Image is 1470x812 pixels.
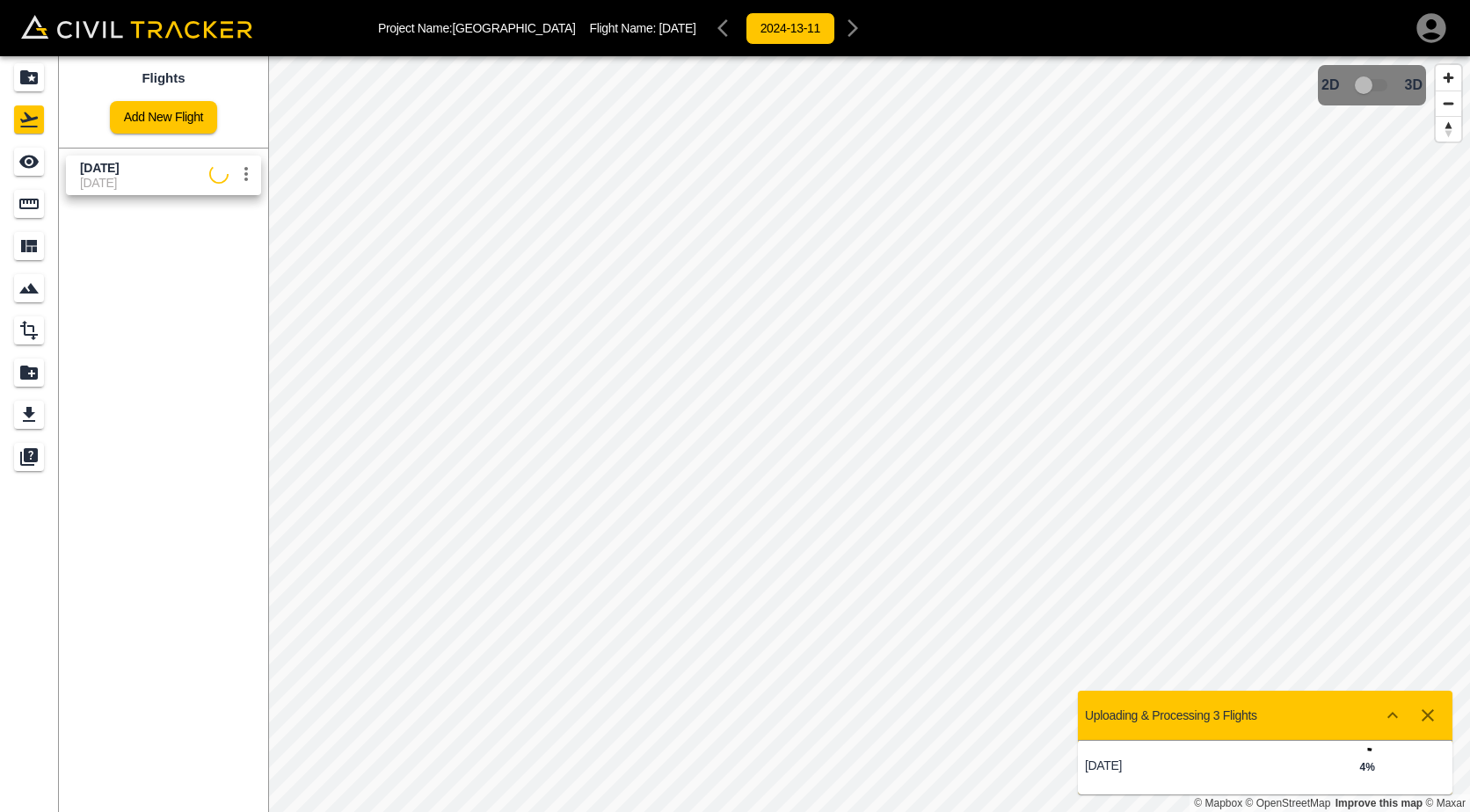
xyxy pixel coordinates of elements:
[1359,761,1374,773] strong: 4 %
[746,12,835,45] button: 2024-13-11
[1375,698,1410,733] button: Show more
[1335,797,1423,809] a: Map feedback
[1085,758,1265,772] p: [DATE]
[659,21,696,35] span: [DATE]
[378,21,576,35] p: Project Name: [GEOGRAPHIC_DATA]
[1436,91,1461,116] button: Zoom out
[1425,797,1466,809] a: Maxar
[1405,77,1423,93] span: 3D
[1085,708,1257,722] p: Uploading & Processing 3 Flights
[590,21,696,35] p: Flight Name:
[1347,69,1398,102] span: 3D model not uploaded yet
[1436,65,1461,91] button: Zoom in
[1436,116,1461,141] button: Reset bearing to north
[268,56,1470,812] canvas: Map
[1246,797,1331,809] a: OpenStreetMap
[1321,77,1339,93] span: 2D
[21,15,252,39] img: Civil Tracker
[1194,797,1242,809] a: Mapbox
